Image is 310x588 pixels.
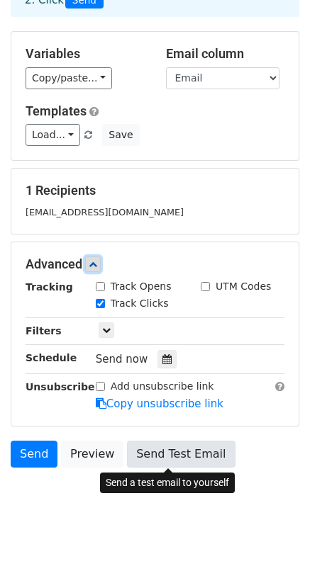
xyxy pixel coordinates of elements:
a: Preview [61,441,123,468]
strong: Filters [26,325,62,337]
div: Send a test email to yourself [100,473,235,493]
label: UTM Codes [216,279,271,294]
iframe: Chat Widget [239,520,310,588]
h5: Advanced [26,256,284,272]
label: Track Clicks [111,296,169,311]
strong: Tracking [26,281,73,293]
small: [EMAIL_ADDRESS][DOMAIN_NAME] [26,207,184,217]
button: Save [102,124,139,146]
a: Copy/paste... [26,67,112,89]
h5: 1 Recipients [26,183,284,198]
a: Templates [26,103,87,118]
a: Load... [26,124,80,146]
h5: Variables [26,46,145,62]
a: Send [11,441,57,468]
a: Copy unsubscribe link [96,397,223,410]
h5: Email column [166,46,285,62]
a: Send Test Email [127,441,235,468]
label: Add unsubscribe link [111,379,214,394]
strong: Schedule [26,352,77,363]
label: Track Opens [111,279,172,294]
span: Send now [96,353,148,366]
strong: Unsubscribe [26,381,95,392]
